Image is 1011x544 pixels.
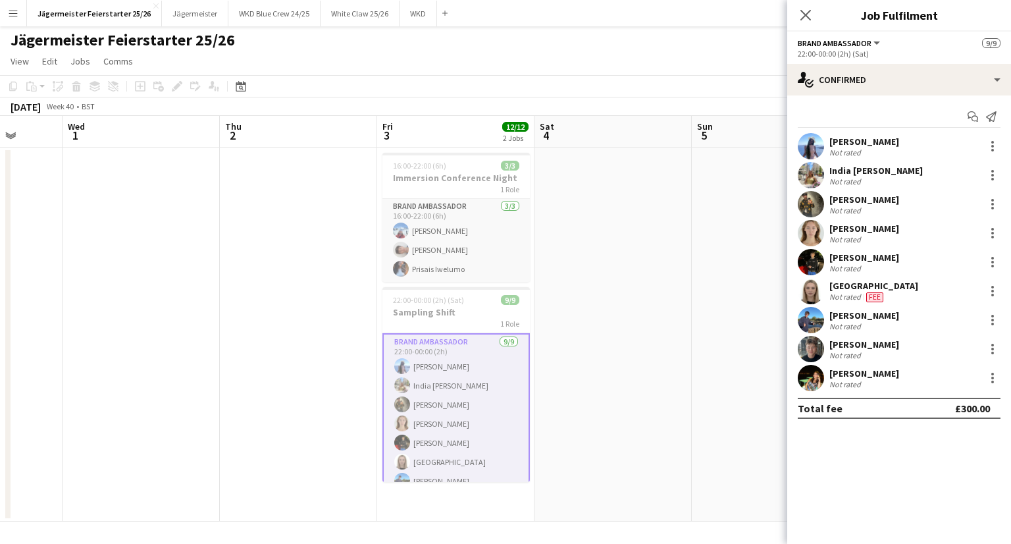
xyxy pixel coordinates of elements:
[501,295,519,305] span: 9/9
[393,161,446,171] span: 16:00-22:00 (6h)
[382,172,530,184] h3: Immersion Conference Night
[382,306,530,318] h3: Sampling Shift
[162,1,228,26] button: Jägermeister
[829,177,864,186] div: Not rated
[501,161,519,171] span: 3/3
[5,53,34,70] a: View
[829,234,864,244] div: Not rated
[829,367,899,379] div: [PERSON_NAME]
[103,55,133,67] span: Comms
[225,121,242,132] span: Thu
[68,121,85,132] span: Wed
[798,402,842,415] div: Total fee
[66,128,85,143] span: 1
[27,1,162,26] button: Jägermeister Feierstarter 25/26
[829,263,864,273] div: Not rated
[829,194,899,205] div: [PERSON_NAME]
[829,339,899,350] div: [PERSON_NAME]
[400,1,437,26] button: WKD
[382,121,393,132] span: Fri
[829,223,899,234] div: [PERSON_NAME]
[228,1,321,26] button: WKD Blue Crew 24/25
[70,55,90,67] span: Jobs
[223,128,242,143] span: 2
[829,252,899,263] div: [PERSON_NAME]
[43,101,76,111] span: Week 40
[393,295,464,305] span: 22:00-00:00 (2h) (Sat)
[500,184,519,194] span: 1 Role
[382,333,530,533] app-card-role: Brand Ambassador9/922:00-00:00 (2h)[PERSON_NAME]India [PERSON_NAME][PERSON_NAME][PERSON_NAME][PER...
[11,55,29,67] span: View
[829,321,864,331] div: Not rated
[11,30,235,50] h1: Jägermeister Feierstarter 25/26
[500,319,519,329] span: 1 Role
[829,350,864,360] div: Not rated
[540,121,554,132] span: Sat
[502,122,529,132] span: 12/12
[82,101,95,111] div: BST
[697,121,713,132] span: Sun
[42,55,57,67] span: Edit
[798,49,1000,59] div: 22:00-00:00 (2h) (Sat)
[538,128,554,143] span: 4
[65,53,95,70] a: Jobs
[37,53,63,70] a: Edit
[798,38,882,48] button: Brand Ambassador
[829,280,918,292] div: [GEOGRAPHIC_DATA]
[829,310,899,321] div: [PERSON_NAME]
[829,205,864,215] div: Not rated
[829,292,864,302] div: Not rated
[382,153,530,282] app-job-card: 16:00-22:00 (6h)3/3Immersion Conference Night1 RoleBrand Ambassador3/316:00-22:00 (6h)[PERSON_NAM...
[503,133,528,143] div: 2 Jobs
[864,292,886,302] div: Crew has different fees then in role
[321,1,400,26] button: White Claw 25/26
[98,53,138,70] a: Comms
[787,7,1011,24] h3: Job Fulfilment
[798,38,871,48] span: Brand Ambassador
[982,38,1000,48] span: 9/9
[11,100,41,113] div: [DATE]
[829,148,864,157] div: Not rated
[829,165,923,177] div: India [PERSON_NAME]
[829,136,899,148] div: [PERSON_NAME]
[695,128,713,143] span: 5
[787,64,1011,95] div: Confirmed
[955,402,990,415] div: £300.00
[382,287,530,482] app-job-card: 22:00-00:00 (2h) (Sat)9/9Sampling Shift1 RoleBrand Ambassador9/922:00-00:00 (2h)[PERSON_NAME]Indi...
[382,199,530,282] app-card-role: Brand Ambassador3/316:00-22:00 (6h)[PERSON_NAME][PERSON_NAME]Prisais Iwelumo
[380,128,393,143] span: 3
[829,379,864,389] div: Not rated
[866,292,883,302] span: Fee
